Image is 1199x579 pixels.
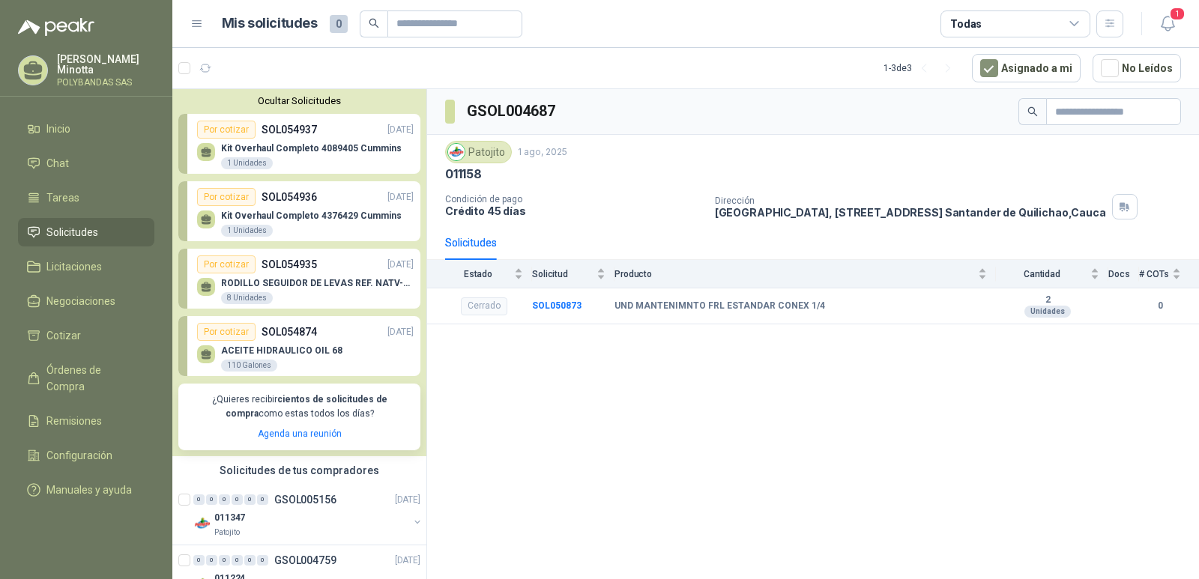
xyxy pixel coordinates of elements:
th: Producto [614,260,996,288]
span: Producto [614,269,975,279]
a: Negociaciones [18,287,154,315]
span: Licitaciones [46,258,102,275]
div: 0 [257,555,268,566]
p: 011347 [214,510,245,524]
p: SOL054937 [262,121,317,138]
div: Todas [950,16,982,32]
span: Cantidad [996,269,1087,279]
div: 0 [257,494,268,505]
p: [DATE] [387,123,414,137]
a: Solicitudes [18,218,154,246]
b: SOL050873 [532,300,582,311]
a: Manuales y ayuda [18,476,154,504]
p: [DATE] [395,492,420,506]
span: search [369,18,379,28]
p: [DATE] [387,325,414,339]
img: Company Logo [448,144,465,160]
div: 1 Unidades [221,157,273,169]
div: 0 [244,494,256,505]
th: # COTs [1139,260,1199,288]
p: Condición de pago [445,194,703,204]
span: Solicitud [532,269,594,279]
span: Remisiones [46,413,102,429]
div: 1 - 3 de 3 [884,56,960,80]
p: ¿Quieres recibir como estas todos los días? [187,392,411,421]
p: SOL054935 [262,256,317,273]
span: Configuración [46,447,112,464]
a: 0 0 0 0 0 0 GSOL005156[DATE] Company Logo011347Patojito [193,491,423,539]
div: Patojito [445,141,512,163]
div: Ocultar SolicitudesPor cotizarSOL054937[DATE] Kit Overhaul Completo 4089405 Cummins1 UnidadesPor ... [172,89,426,456]
p: SOL054936 [262,189,317,205]
th: Cantidad [996,260,1108,288]
b: 2 [996,294,1099,306]
img: Logo peakr [18,18,94,36]
p: [DATE] [387,190,414,204]
div: Solicitudes de tus compradores [172,456,426,485]
div: 0 [244,555,256,566]
p: RODILLO SEGUIDOR DE LEVAS REF. NATV-17-PPA [PERSON_NAME] [221,278,414,288]
span: 0 [330,15,348,33]
a: Inicio [18,115,154,143]
div: 0 [219,494,230,505]
button: Asignado a mi [972,54,1081,82]
a: Por cotizarSOL054936[DATE] Kit Overhaul Completo 4376429 Cummins1 Unidades [178,181,420,241]
div: Cerrado [461,297,507,315]
p: GSOL004759 [274,555,336,566]
a: Cotizar [18,321,154,350]
div: Por cotizar [197,121,256,139]
span: # COTs [1139,269,1169,279]
p: Crédito 45 días [445,204,703,217]
span: Cotizar [46,327,81,344]
div: 1 Unidades [221,225,273,237]
div: Solicitudes [445,234,497,251]
a: Licitaciones [18,252,154,281]
th: Solicitud [532,260,614,288]
p: [PERSON_NAME] Minotta [57,54,154,75]
span: Estado [445,269,511,279]
p: 011158 [445,166,482,182]
div: 0 [193,494,205,505]
a: Chat [18,149,154,178]
span: search [1027,106,1038,117]
div: 0 [206,494,217,505]
p: POLYBANDAS SAS [57,78,154,87]
b: UND MANTENIMNTO FRL ESTANDAR CONEX 1/4 [614,300,825,312]
p: SOL054874 [262,324,317,340]
div: 8 Unidades [221,292,273,304]
span: Manuales y ayuda [46,482,132,498]
th: Estado [427,260,532,288]
button: No Leídos [1093,54,1181,82]
div: Unidades [1024,306,1071,318]
a: Agenda una reunión [258,428,342,439]
a: Por cotizarSOL054874[DATE] ACEITE HIDRAULICO OIL 68110 Galones [178,316,420,376]
span: 1 [1169,7,1186,21]
p: ACEITE HIDRAULICO OIL 68 [221,345,342,356]
a: Configuración [18,441,154,470]
p: [GEOGRAPHIC_DATA], [STREET_ADDRESS] Santander de Quilichao , Cauca [715,206,1106,219]
p: Dirección [715,195,1106,206]
div: 0 [232,555,243,566]
p: Kit Overhaul Completo 4089405 Cummins [221,143,402,154]
b: 0 [1139,299,1181,313]
a: Órdenes de Compra [18,356,154,401]
div: Por cotizar [197,323,256,341]
span: Solicitudes [46,224,98,240]
button: Ocultar Solicitudes [178,95,420,106]
th: Docs [1108,260,1139,288]
p: 1 ago, 2025 [518,145,567,160]
p: [DATE] [395,553,420,567]
a: Por cotizarSOL054935[DATE] RODILLO SEGUIDOR DE LEVAS REF. NATV-17-PPA [PERSON_NAME]8 Unidades [178,249,420,309]
button: 1 [1154,10,1181,37]
span: Tareas [46,190,79,206]
div: Por cotizar [197,188,256,206]
p: Kit Overhaul Completo 4376429 Cummins [221,210,402,221]
p: GSOL005156 [274,494,336,505]
div: 0 [219,555,230,566]
span: Negociaciones [46,293,115,309]
span: Chat [46,155,69,172]
h3: GSOL004687 [467,100,558,123]
h1: Mis solicitudes [222,13,318,34]
b: cientos de solicitudes de compra [226,394,387,419]
a: Remisiones [18,407,154,435]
